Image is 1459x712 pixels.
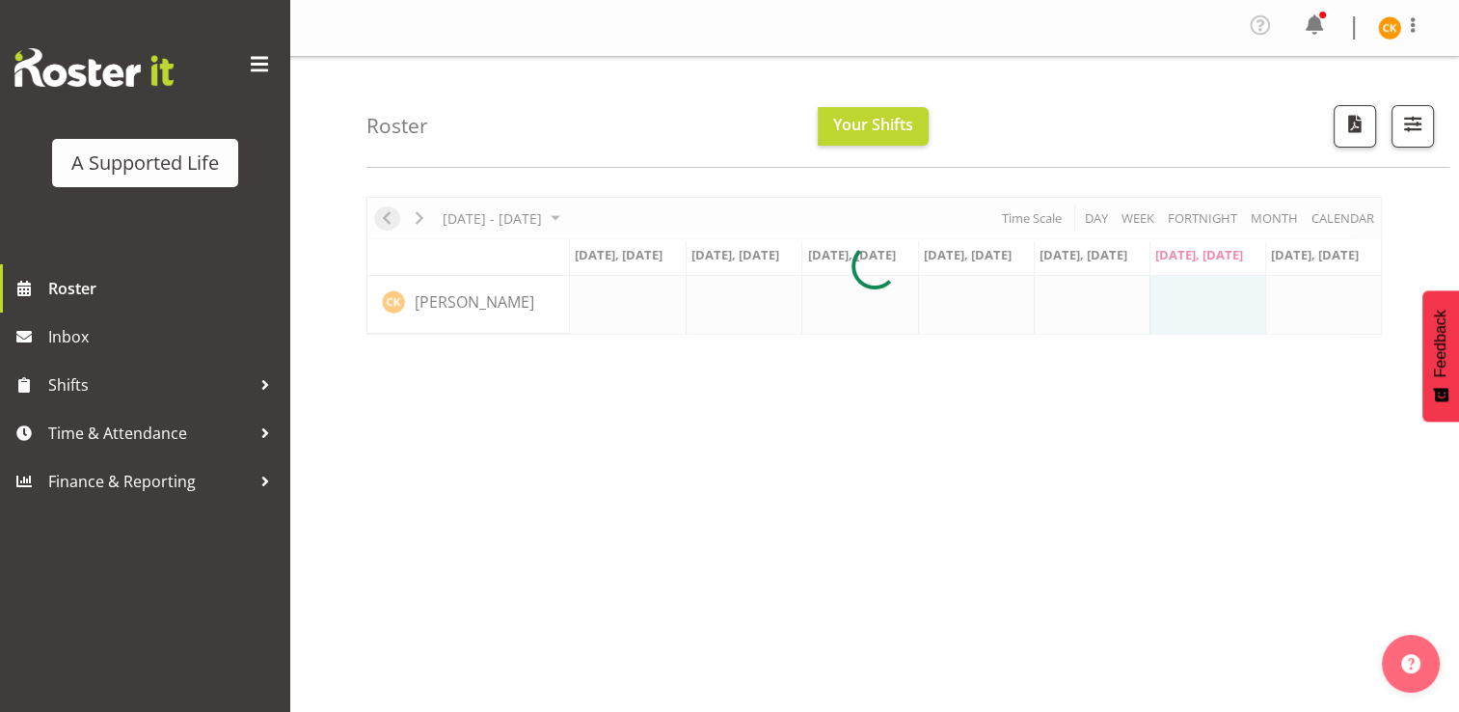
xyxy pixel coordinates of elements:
h4: Roster [366,115,428,137]
span: Roster [48,274,280,303]
img: chahat-khanduja11505.jpg [1378,16,1401,40]
span: Your Shifts [833,114,913,135]
span: Shifts [48,370,251,399]
button: Feedback - Show survey [1422,290,1459,422]
div: A Supported Life [71,149,219,178]
span: Time & Attendance [48,419,251,448]
img: Rosterit website logo [14,48,174,87]
span: Inbox [48,322,280,351]
span: Finance & Reporting [48,467,251,496]
button: Your Shifts [818,107,929,146]
button: Download a PDF of the roster according to the set date range. [1334,105,1376,148]
button: Filter Shifts [1391,105,1434,148]
img: help-xxl-2.png [1401,654,1420,673]
span: Feedback [1432,310,1449,377]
